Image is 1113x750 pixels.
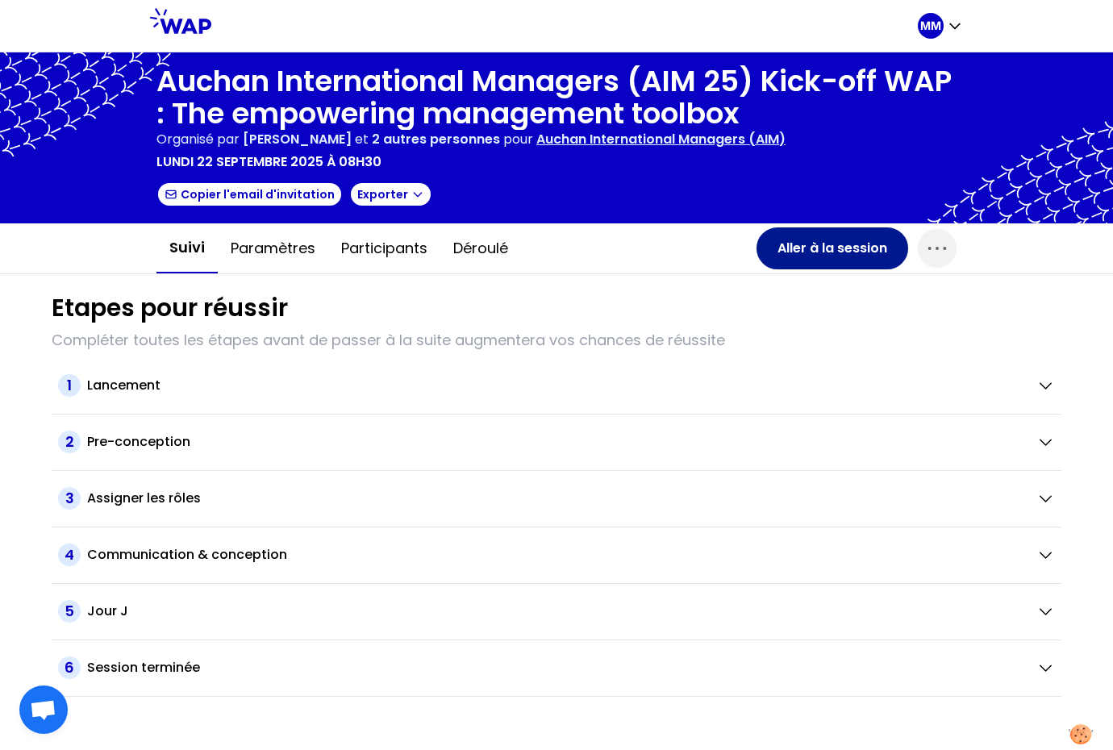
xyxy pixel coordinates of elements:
h2: Session terminée [87,658,200,677]
span: 2 autres personnes [372,130,500,148]
button: Exporter [349,181,432,207]
a: Ouvrir le chat [19,685,68,734]
p: MM [920,18,941,34]
p: pour [503,130,533,149]
span: 6 [58,656,81,679]
button: MM [918,13,963,39]
p: lundi 22 septembre 2025 à 08h30 [156,152,381,172]
h2: Jour J [87,602,128,621]
p: Compléter toutes les étapes avant de passer à la suite augmentera vos chances de réussite [52,329,1061,352]
button: Participants [328,224,440,273]
span: [PERSON_NAME] [243,130,352,148]
p: Organisé par [156,130,240,149]
button: 6Session terminée [58,656,1055,679]
h2: Pre-conception [87,432,190,452]
h1: Etapes pour réussir [52,294,288,323]
button: Suivi [156,223,218,273]
h2: Assigner les rôles [87,489,201,508]
span: 5 [58,600,81,623]
button: Déroulé [440,224,521,273]
h1: Auchan International Managers (AIM 25) Kick-off WAP : The empowering management toolbox [156,65,957,130]
p: Auchan International Managers (AIM) [536,130,786,149]
p: et [243,130,500,149]
button: 4Communication & conception [58,544,1055,566]
span: 3 [58,487,81,510]
button: 5Jour J [58,600,1055,623]
button: Aller à la session [757,227,908,269]
button: 1Lancement [58,374,1055,397]
span: 4 [58,544,81,566]
button: Copier l'email d'invitation [156,181,343,207]
span: 1 [58,374,81,397]
button: 3Assigner les rôles [58,487,1055,510]
button: 2Pre-conception [58,431,1055,453]
h2: Lancement [87,376,160,395]
h2: Communication & conception [87,545,287,565]
button: Paramètres [218,224,328,273]
span: 2 [58,431,81,453]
